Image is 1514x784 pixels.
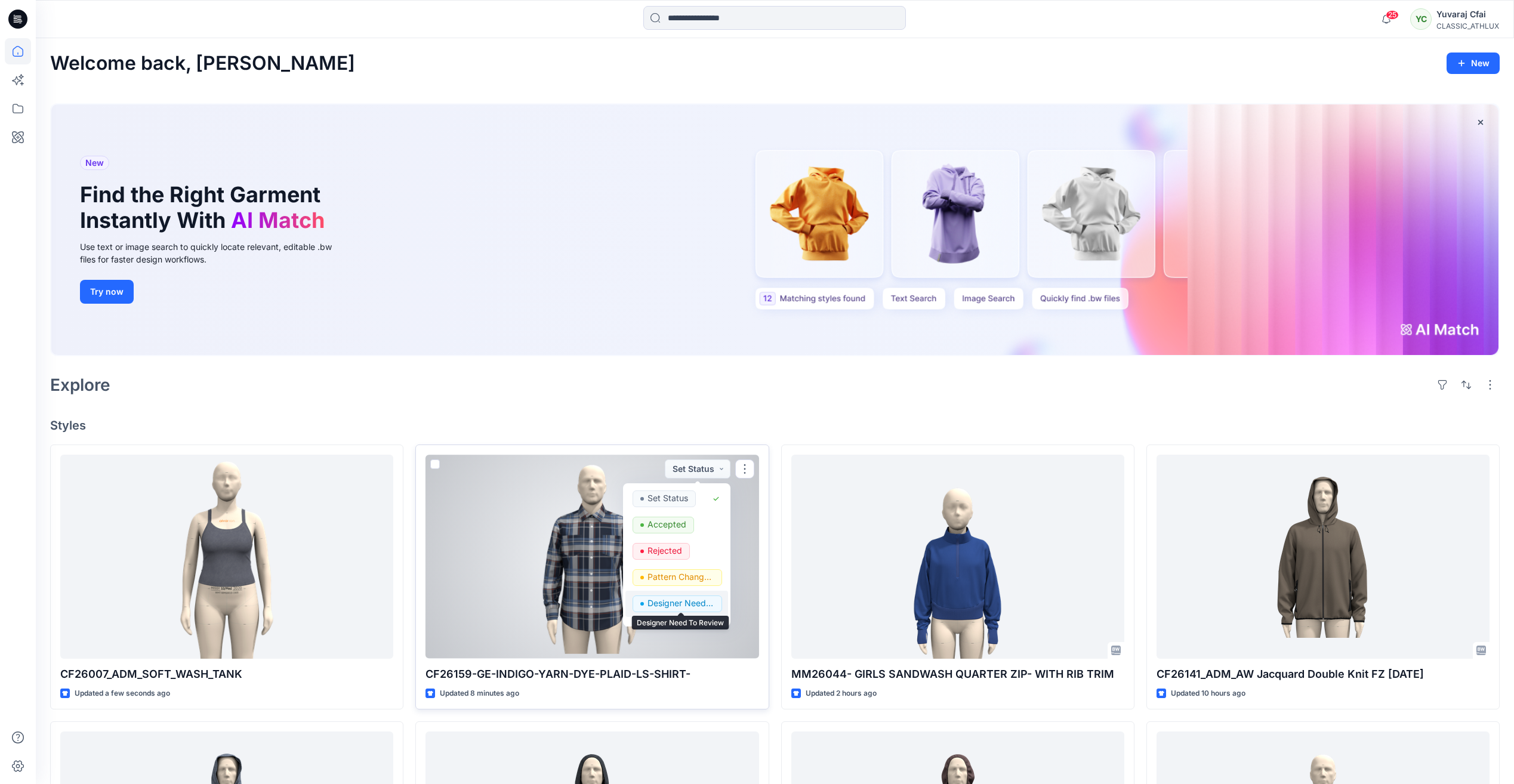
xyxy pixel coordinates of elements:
[647,517,686,532] p: Accepted
[1436,7,1499,21] div: Yuvaraj Cfai
[50,418,1500,433] h4: Styles
[806,687,877,700] p: Updated 2 hours ago
[80,240,349,266] div: Use text or image search to quickly locate relevant, editable .bw files for faster design workflows.
[425,455,758,658] a: CF26159-GE-INDIGO-YARN-DYE-PLAID-LS-SHIRT-
[80,280,134,304] button: Try now
[50,375,110,394] h2: Explore
[231,207,325,233] span: AI Match
[791,666,1124,683] p: MM26044- GIRLS SANDWASH QUARTER ZIP- WITH RIB TRIM
[647,622,714,637] p: Dropped \ Not proceeding
[1157,455,1490,658] a: CF26141_ADM_AW Jacquard Double Knit FZ 29SEP25
[647,543,682,558] p: Rejected
[75,687,170,700] p: Updated a few seconds ago
[440,687,519,700] p: Updated 8 minutes ago
[60,666,393,683] p: CF26007_ADM_SOFT_WASH_TANK
[647,490,688,506] p: Set Status
[60,455,393,658] a: CF26007_ADM_SOFT_WASH_TANK
[425,666,758,683] p: CF26159-GE-INDIGO-YARN-DYE-PLAID-LS-SHIRT-
[1410,8,1432,30] div: YC
[791,455,1124,658] a: MM26044- GIRLS SANDWASH QUARTER ZIP- WITH RIB TRIM
[1386,10,1399,20] span: 25
[1171,687,1245,700] p: Updated 10 hours ago
[647,595,714,611] p: Designer Need To Review
[50,53,355,75] h2: Welcome back, [PERSON_NAME]
[647,569,714,585] p: Pattern Changes Requested
[1157,666,1490,683] p: CF26141_ADM_AW Jacquard Double Knit FZ [DATE]
[1436,21,1499,30] div: CLASSIC_ATHLUX
[85,156,104,170] span: New
[1447,53,1500,74] button: New
[80,182,331,233] h1: Find the Right Garment Instantly With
